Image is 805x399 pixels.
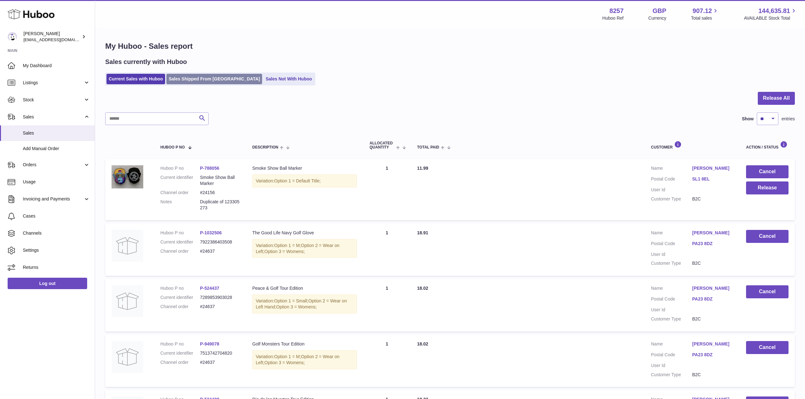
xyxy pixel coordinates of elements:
[744,15,797,21] span: AVAILABLE Stock Total
[252,294,357,313] div: Variation:
[274,243,301,248] span: Option 1 = M;
[692,285,733,291] a: [PERSON_NAME]
[23,97,83,103] span: Stock
[256,354,339,365] span: Option 2 = Wear on Left;
[200,341,219,346] a: P-949078
[160,145,185,149] span: Huboo P no
[263,74,314,84] a: Sales Not With Huboo
[417,341,428,346] span: 18.02
[252,239,357,258] div: Variation:
[651,251,692,257] dt: User Id
[160,341,200,347] dt: Huboo P no
[252,145,278,149] span: Description
[200,359,240,365] dd: #24637
[648,15,667,21] div: Currency
[200,248,240,254] dd: #24637
[200,304,240,310] dd: #24637
[651,296,692,304] dt: Postal Code
[264,249,305,254] span: Option 3 = Womens;
[370,141,395,149] span: ALLOCATED Quantity
[23,80,83,86] span: Listings
[651,187,692,193] dt: User Id
[746,341,789,354] button: Cancel
[363,335,411,387] td: 1
[692,352,733,358] a: PA23 8DZ
[200,190,240,196] dd: #24156
[417,230,428,235] span: 18.91
[200,199,240,211] p: Duplicate of 123305273
[200,294,240,301] dd: 7289853903028
[746,165,789,178] button: Cancel
[252,341,357,347] div: Golf Monsters Tour Edition
[8,278,87,289] a: Log out
[200,350,240,356] dd: 7513742704820
[651,352,692,359] dt: Postal Code
[691,7,719,21] a: 907.12 Total sales
[200,230,222,235] a: P-1032506
[692,165,733,171] a: [PERSON_NAME]
[23,264,90,270] span: Returns
[651,230,692,237] dt: Name
[651,316,692,322] dt: Customer Type
[746,141,789,149] div: Action / Status
[276,304,317,309] span: Option 3 = Womens;
[692,316,733,322] dd: B2C
[692,260,733,266] dd: B2C
[274,354,301,359] span: Option 1 = M;
[252,165,357,171] div: Smoke Show Ball Marker
[200,286,219,291] a: P-524437
[653,7,666,15] strong: GBP
[23,37,93,42] span: [EMAIL_ADDRESS][DOMAIN_NAME]
[112,165,143,188] img: 82571688043248.jpg
[252,350,357,369] div: Variation:
[744,7,797,21] a: 144,635.81 AVAILABLE Stock Total
[160,239,200,245] dt: Current identifier
[651,196,692,202] dt: Customer Type
[692,7,712,15] span: 907.12
[23,130,90,136] span: Sales
[417,145,439,149] span: Total paid
[160,294,200,301] dt: Current identifier
[23,213,90,219] span: Cases
[264,360,305,365] span: Option 3 = Womens;
[758,7,790,15] span: 144,635.81
[651,307,692,313] dt: User Id
[651,260,692,266] dt: Customer Type
[692,296,733,302] a: PA23 8DZ
[105,58,187,66] h2: Sales currently with Huboo
[692,372,733,378] dd: B2C
[651,141,733,149] div: Customer
[274,178,321,183] span: Option 1 = Default Title;
[160,285,200,291] dt: Huboo P no
[417,166,428,171] span: 11.99
[112,341,143,373] img: no-photo.jpg
[692,341,733,347] a: [PERSON_NAME]
[23,114,83,120] span: Sales
[363,279,411,332] td: 1
[651,341,692,349] dt: Name
[105,41,795,51] h1: My Huboo - Sales report
[692,196,733,202] dd: B2C
[23,230,90,236] span: Channels
[160,230,200,236] dt: Huboo P no
[746,230,789,243] button: Cancel
[692,241,733,247] a: PA23 8DZ
[252,174,357,187] div: Variation:
[23,247,90,253] span: Settings
[252,285,357,291] div: Peace & Golf Tour Edition
[160,199,200,211] dt: Notes
[23,63,90,69] span: My Dashboard
[23,31,80,43] div: [PERSON_NAME]
[651,176,692,184] dt: Postal Code
[112,230,143,262] img: no-photo.jpg
[200,174,240,187] dd: Smoke Show Ball Marker
[609,7,624,15] strong: 8257
[160,350,200,356] dt: Current identifier
[160,248,200,254] dt: Channel order
[106,74,165,84] a: Current Sales with Huboo
[256,243,339,254] span: Option 2 = Wear on Left;
[417,286,428,291] span: 18.02
[746,285,789,298] button: Cancel
[166,74,262,84] a: Sales Shipped From [GEOGRAPHIC_DATA]
[651,165,692,173] dt: Name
